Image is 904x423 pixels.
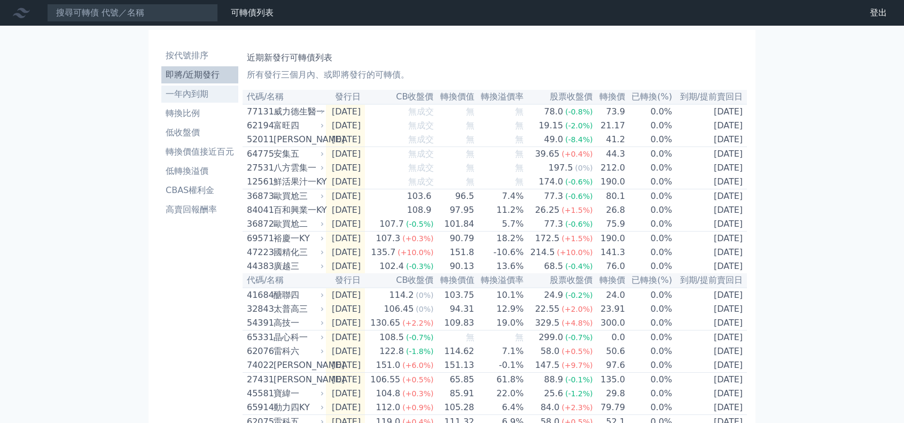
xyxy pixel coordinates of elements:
div: 富旺四 [274,119,322,132]
span: (+0.4%) [562,150,593,158]
td: 190.0 [593,232,625,246]
div: 高技一 [274,317,322,329]
div: 62194 [247,119,271,132]
td: 0.0% [626,302,673,316]
div: 68.5 [542,260,565,273]
div: 69571 [247,232,271,245]
div: 64775 [247,148,271,160]
td: 151.8 [434,245,475,259]
a: 一年內到期 [161,86,238,103]
td: 11.2% [475,203,525,217]
td: [DATE] [673,203,747,217]
span: (+6.0%) [402,361,433,370]
a: 高賣回報酬率 [161,201,238,218]
td: [DATE] [673,232,747,246]
span: (-0.6%) [565,220,593,228]
td: 13.6% [475,259,525,273]
div: 65914 [247,401,271,414]
a: 轉換比例 [161,105,238,122]
span: (+10.0%) [398,248,433,257]
td: 0.0% [626,373,673,387]
td: 24.0 [593,288,625,302]
span: (+10.0%) [557,248,593,257]
span: (0%) [416,305,433,313]
th: 轉換價值 [434,273,475,288]
div: 36872 [247,218,271,230]
th: 轉換價值 [434,90,475,104]
td: 300.0 [593,316,625,330]
span: (0%) [575,164,593,172]
span: (-1.2%) [565,389,593,398]
td: [DATE] [673,401,747,415]
span: (-2.0%) [565,121,593,130]
div: 77.3 [542,190,565,203]
td: 61.8% [475,373,525,387]
span: 無成交 [408,106,434,117]
li: 即將/近期發行 [161,68,238,81]
span: (-1.8%) [406,347,434,356]
div: 鮮活果汁一KY [274,175,322,188]
span: 無 [466,149,474,159]
td: 85.91 [434,387,475,401]
td: 0.0% [626,259,673,273]
td: 44.3 [593,147,625,161]
div: 58.0 [539,345,562,358]
span: (-0.7%) [565,333,593,342]
td: 0.0% [626,147,673,161]
div: 36873 [247,190,271,203]
th: 股票收盤價 [524,273,593,288]
li: 低轉換溢價 [161,165,238,178]
span: 無成交 [408,176,434,187]
td: 0.0% [626,175,673,189]
td: 0.0% [626,344,673,358]
td: [DATE] [326,316,365,330]
div: 106.55 [368,373,402,386]
td: [DATE] [673,189,747,204]
li: 一年內到期 [161,88,238,101]
td: 18.2% [475,232,525,246]
div: 62076 [247,345,271,358]
th: 發行日 [326,90,365,104]
td: [DATE] [673,259,747,273]
span: (+4.8%) [562,319,593,327]
th: 已轉換(%) [626,273,673,288]
td: 90.79 [434,232,475,246]
div: [PERSON_NAME] [274,359,322,372]
td: 5.7% [475,217,525,232]
td: 97.95 [434,203,475,217]
td: 22.0% [475,387,525,401]
td: 65.85 [434,373,475,387]
div: 130.65 [368,317,402,329]
span: (+1.5%) [562,234,593,243]
span: (-8.4%) [565,135,593,144]
td: [DATE] [326,232,365,246]
div: 329.5 [533,317,562,329]
span: (-0.6%) [565,192,593,201]
td: 10.1% [475,288,525,302]
th: 到期/提前賣回日 [673,273,747,288]
td: 12.9% [475,302,525,316]
td: 76.0 [593,259,625,273]
th: 到期/提前賣回日 [673,90,747,104]
span: (-0.8%) [565,107,593,116]
a: 低轉換溢價 [161,163,238,180]
div: 百和興業一KY [274,204,322,217]
div: 12561 [247,175,271,188]
td: [DATE] [326,217,365,232]
li: 高賣回報酬率 [161,203,238,216]
div: 214.5 [528,246,557,259]
td: [DATE] [326,387,365,401]
div: 32843 [247,303,271,316]
span: 無 [515,120,524,130]
div: 77.3 [542,218,565,230]
span: (+0.9%) [402,403,433,412]
div: 78.0 [542,105,565,118]
span: (-0.1%) [565,375,593,384]
th: 轉換價 [593,90,625,104]
a: CBAS權利金 [161,182,238,199]
th: 代碼/名稱 [243,90,326,104]
td: 41.2 [593,133,625,147]
span: (-0.7%) [406,333,434,342]
span: 無 [466,163,474,173]
td: 7.1% [475,344,525,358]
